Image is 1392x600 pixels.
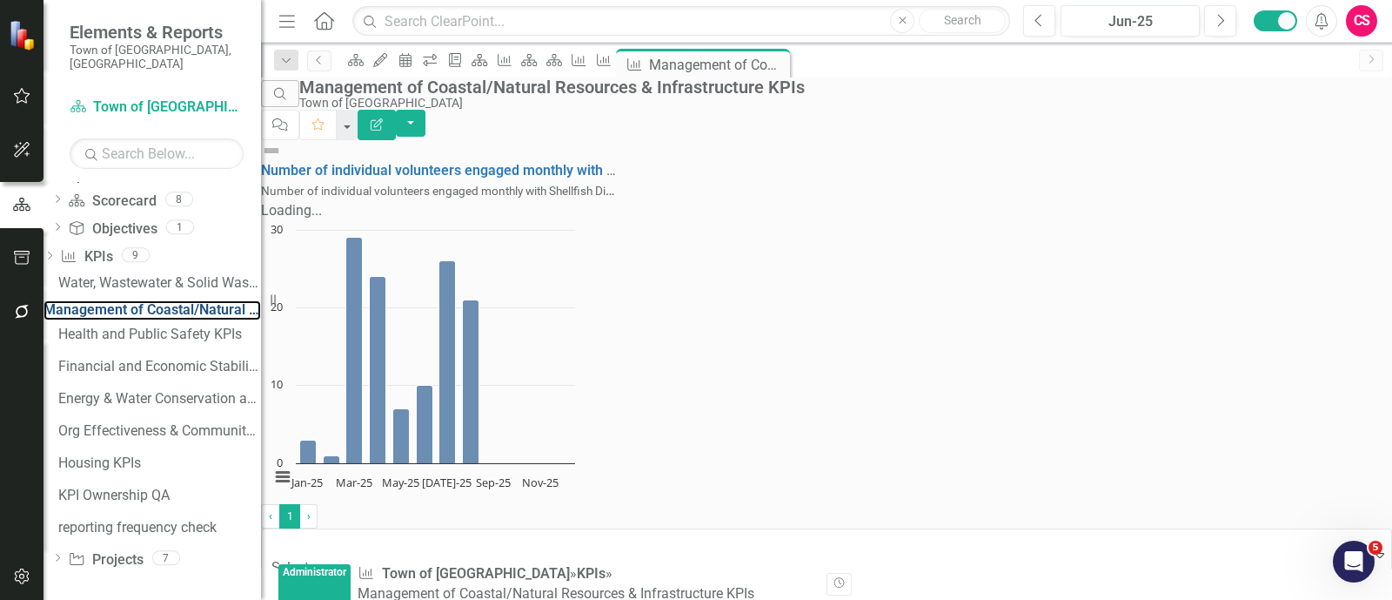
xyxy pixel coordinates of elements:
[58,423,261,439] div: Org Effectiveness & Community Engagement KPIs
[290,475,323,490] text: Jan-25
[261,182,682,199] small: Number of individual volunteers engaged monthly with Shellfish Division projects
[382,475,419,490] text: May-25
[261,162,767,179] a: Number of individual volunteers engaged monthly with Shellfish Division projects
[944,13,981,27] span: Search
[9,19,40,51] img: ClearPoint Strategy
[166,219,194,234] div: 1
[522,475,559,490] text: Nov-25
[1369,541,1382,555] span: 5
[577,565,606,582] a: KPIs
[463,300,479,463] path: Aug-25, 21. # Individual Volunteers.
[152,550,180,565] div: 7
[54,449,261,477] a: Housing KPIs
[279,504,300,529] span: 1
[1333,541,1375,583] iframe: Intercom live chat
[370,276,386,463] path: Apr-25, 24. # Individual Volunteers.
[919,9,1006,33] button: Search
[324,455,340,463] path: Feb-25, 1. # Individual Volunteers.
[68,550,143,570] a: Projects
[307,510,311,522] span: ›
[58,359,261,374] div: Financial and Economic Stability KPIs
[68,219,157,239] a: Objectives
[422,475,472,490] text: [DATE]-25
[43,300,261,320] a: Management of Coastal/Natural Resources & Infrastructure KPIs
[58,455,261,471] div: Housing KPIs
[1346,5,1377,37] button: CS
[122,247,150,262] div: 9
[165,192,193,206] div: 8
[54,385,261,413] a: Energy & Water Conservation and Sustainability KPIs
[54,514,261,542] a: reporting frequency check
[70,98,244,118] a: Town of [GEOGRAPHIC_DATA]
[649,54,786,76] div: Management of Coastal/Natural Resources & Infrastructure KPIs
[1061,5,1200,37] button: Jun-25
[68,192,156,212] a: Scorecard
[54,353,261,381] a: Financial and Economic Stability KPIs
[277,455,283,470] text: 0
[60,247,112,267] a: KPIs
[352,6,1010,37] input: Search ClearPoint...
[54,482,261,509] a: KPI Ownership QA
[299,97,1383,110] div: Town of [GEOGRAPHIC_DATA]
[393,408,410,463] path: May-25, 7. # Individual Volunteers.
[346,237,363,463] path: Mar-25, 29. # Individual Volunteers.
[476,475,511,490] text: Sep-25
[54,320,261,348] a: Health and Public Safety KPIs
[70,22,244,43] span: Elements & Reports
[300,440,317,463] path: Jan-25, 3. # Individual Volunteers.
[58,520,261,536] div: reporting frequency check
[261,140,620,504] div: Double-Click to Edit
[271,376,283,392] text: 10
[70,43,244,71] small: Town of [GEOGRAPHIC_DATA], [GEOGRAPHIC_DATA]
[1067,11,1194,32] div: Jun-25
[261,221,620,504] div: Chart. Highcharts interactive chart.
[58,488,261,503] div: KPI Ownership QA
[70,138,244,169] input: Search Below...
[261,201,620,221] div: Loading...
[261,221,584,504] svg: Interactive chart
[271,558,840,578] div: Select...
[58,327,261,342] div: Health and Public Safety KPIs
[271,221,283,237] text: 30
[299,78,1383,97] div: Management of Coastal/Natural Resources & Infrastructure KPIs
[382,565,570,582] a: Town of [GEOGRAPHIC_DATA]
[58,275,261,291] div: Water, Wastewater & Solid Waste Management KPIs
[54,417,261,445] a: Org Effectiveness & Community Engagement KPIs
[54,268,261,296] a: Water, Wastewater & Solid Waste Management KPIs
[439,260,456,463] path: Jul-25, 26. # Individual Volunteers.
[417,385,433,463] path: Jun-25, 10. # Individual Volunteers.
[270,464,294,489] button: View chart menu, Chart
[58,391,261,407] div: Energy & Water Conservation and Sustainability KPIs
[336,475,372,490] text: Mar-25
